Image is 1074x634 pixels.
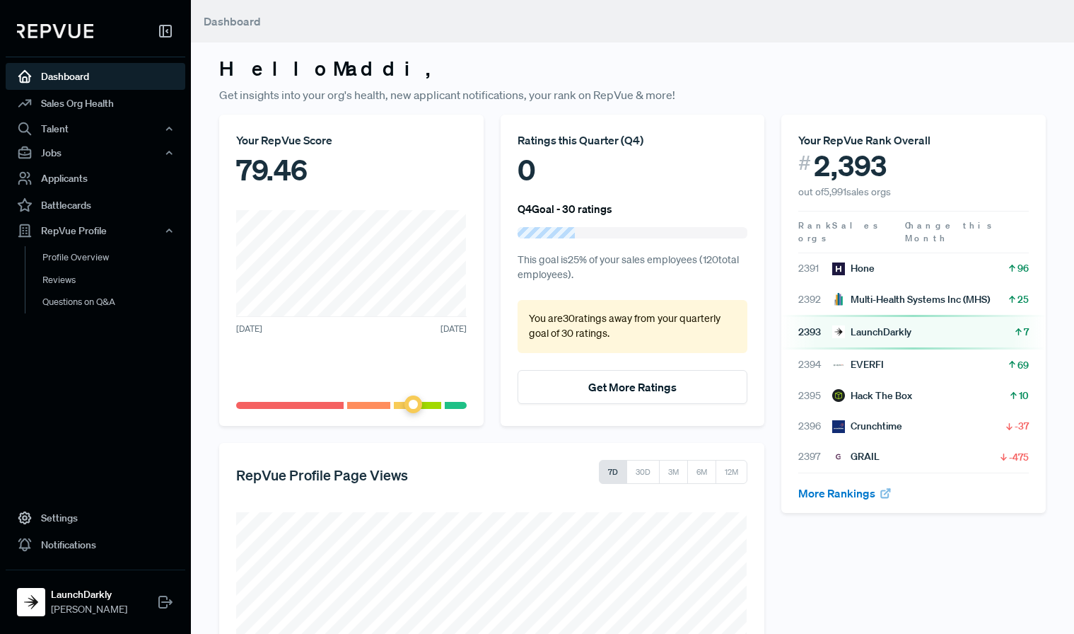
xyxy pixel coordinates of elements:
div: LaunchDarkly [832,325,911,340]
span: 7 [1024,325,1029,339]
div: Multi-Health Systems Inc (MHS) [832,292,990,307]
a: Notifications [6,531,185,558]
span: out of 5,991 sales orgs [798,185,891,198]
img: RepVue [17,24,93,38]
a: Settings [6,505,185,531]
span: 2395 [798,388,832,403]
span: 2391 [798,261,832,276]
div: Ratings this Quarter ( Q4 ) [518,132,748,149]
span: Your RepVue Rank Overall [798,133,930,147]
div: Crunchtime [832,419,902,434]
div: Hack The Box [832,388,912,403]
span: 2394 [798,357,832,372]
span: 69 [1017,358,1029,372]
button: RepVue Profile [6,219,185,243]
div: EVERFI [832,357,884,372]
span: 2397 [798,449,832,464]
span: 2,393 [814,149,887,183]
span: # [798,149,811,178]
p: You are 30 ratings away from your quarterly goal of 30 ratings . [529,311,737,342]
span: Change this Month [905,219,994,244]
div: Your RepVue Score [236,132,467,149]
span: 25 [1017,292,1029,306]
span: 2392 [798,292,832,307]
img: GRAIL [832,451,845,463]
span: 96 [1017,261,1029,275]
span: 10 [1019,388,1029,403]
span: -475 [1009,450,1029,464]
h3: Hello Maddi , [219,57,1046,81]
button: Get More Ratings [518,370,748,404]
img: Hack The Box [832,389,845,402]
button: 12M [716,460,747,484]
span: 2396 [798,419,832,434]
a: Battlecards [6,192,185,219]
button: 3M [659,460,688,484]
p: This goal is 25 % of your sales employees ( 120 total employees). [518,253,748,283]
a: Reviews [25,269,204,292]
p: Get insights into your org's health, new applicant notifications, your rank on RepVue & more! [219,86,1046,103]
a: LaunchDarklyLaunchDarkly[PERSON_NAME] [6,570,185,623]
button: 30D [626,460,660,484]
button: Jobs [6,141,185,165]
div: 0 [518,149,748,191]
img: Hone [832,263,845,275]
img: LaunchDarkly [20,591,42,613]
a: Dashboard [6,63,185,90]
span: Dashboard [204,14,261,28]
div: 79.46 [236,149,467,191]
a: Questions on Q&A [25,291,204,313]
img: Multi-Health Systems Inc (MHS) [832,293,845,306]
div: GRAIL [832,449,880,464]
span: [DATE] [440,323,467,335]
a: More Rankings [798,486,892,500]
a: Sales Org Health [6,90,185,117]
img: LaunchDarkly [832,325,845,338]
h6: Q4 Goal - 30 ratings [518,202,612,215]
span: Sales orgs [798,219,880,244]
button: 6M [687,460,716,484]
span: 2393 [798,325,832,340]
h5: RepVue Profile Page Views [236,466,408,483]
span: [PERSON_NAME] [51,602,127,617]
img: Crunchtime [832,420,845,433]
span: -37 [1015,419,1029,433]
img: EVERFI [832,359,845,371]
strong: LaunchDarkly [51,587,127,602]
span: [DATE] [236,323,262,335]
a: Profile Overview [25,246,204,269]
a: Applicants [6,165,185,192]
div: Hone [832,261,875,276]
button: Talent [6,117,185,141]
span: Rank [798,219,832,232]
button: 7D [599,460,627,484]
